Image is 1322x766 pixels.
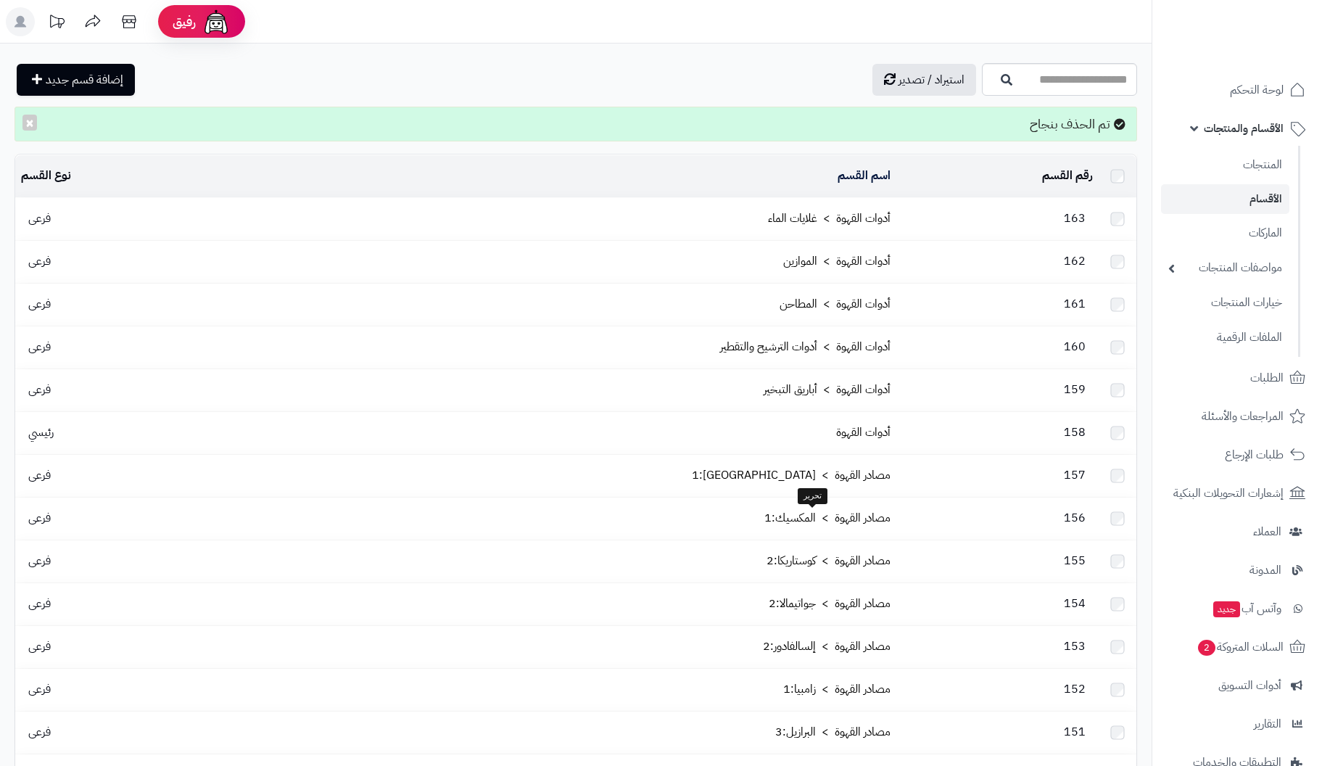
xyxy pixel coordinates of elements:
a: المنتجات [1161,149,1289,181]
span: 162 [1057,252,1093,270]
span: فرعى [21,210,58,227]
span: لوحة التحكم [1230,80,1284,100]
a: الماركات [1161,218,1289,249]
a: أدوات القهوة > غلايات الماء [768,210,891,227]
a: التقارير [1161,707,1313,741]
span: 161 [1057,295,1093,313]
span: الأقسام والمنتجات [1204,118,1284,139]
span: فرعى [21,552,58,569]
a: مصادر القهوة > جواتيمالا:2 [769,595,891,612]
span: فرعى [21,595,58,612]
span: السلات المتروكة [1197,637,1284,657]
a: مصادر القهوة > المكسيك:1 [764,509,891,527]
a: مواصفات المنتجات [1161,252,1289,284]
a: إضافة قسم جديد [17,64,135,96]
span: استيراد / تصدير [898,71,964,88]
span: 156 [1057,509,1093,527]
span: 163 [1057,210,1093,227]
a: السلات المتروكة2 [1161,630,1313,664]
span: فرعى [21,295,58,313]
a: أدوات القهوة > أدوات الترشيح والتقطير [720,338,891,355]
a: خيارات المنتجات [1161,287,1289,318]
div: تم الحذف بنجاح [15,107,1137,141]
a: إشعارات التحويلات البنكية [1161,476,1313,511]
img: ai-face.png [202,7,231,36]
img: logo-2.png [1223,12,1308,42]
span: الطلبات [1250,368,1284,388]
span: المدونة [1249,560,1281,580]
a: طلبات الإرجاع [1161,437,1313,472]
span: فرعى [21,466,58,484]
span: أدوات التسويق [1218,675,1281,696]
a: تحديثات المنصة [38,7,75,40]
span: وآتس آب [1212,598,1281,619]
span: رفيق [173,13,196,30]
span: 2 [1197,639,1216,656]
a: الأقسام [1161,184,1289,214]
span: 152 [1057,680,1093,698]
span: 154 [1057,595,1093,612]
button: × [22,115,37,131]
a: مصادر القهوة > كوستاريكا:2 [767,552,891,569]
a: مصادر القهوة > إلسالفادور:2 [763,638,891,655]
a: لوحة التحكم [1161,73,1313,107]
span: إضافة قسم جديد [46,71,123,88]
span: جديد [1213,601,1240,617]
a: مصادر القهوة > زامبيا:1 [783,680,891,698]
span: فرعى [21,723,58,741]
span: 153 [1057,638,1093,655]
a: أدوات القهوة > أباريق التبخير [764,381,891,398]
a: المراجعات والأسئلة [1161,399,1313,434]
span: إشعارات التحويلات البنكية [1173,483,1284,503]
a: مصادر القهوة > البرازيل:3 [775,723,891,741]
a: اسم القسم [838,167,891,184]
span: رئيسي [21,424,61,441]
span: فرعى [21,638,58,655]
a: العملاء [1161,514,1313,549]
a: مصادر القهوة > [GEOGRAPHIC_DATA]:1 [692,466,891,484]
span: التقارير [1254,714,1281,734]
span: فرعى [21,680,58,698]
a: استيراد / تصدير [872,64,976,96]
span: 159 [1057,381,1093,398]
span: 157 [1057,466,1093,484]
span: 151 [1057,723,1093,741]
span: 155 [1057,552,1093,569]
a: أدوات القهوة [836,424,891,441]
div: تحرير [798,488,827,504]
span: طلبات الإرجاع [1225,445,1284,465]
span: العملاء [1253,522,1281,542]
span: فرعى [21,509,58,527]
a: الملفات الرقمية [1161,322,1289,353]
div: رقم القسم [902,168,1093,184]
span: فرعى [21,381,58,398]
span: فرعى [21,252,58,270]
a: أدوات التسويق [1161,668,1313,703]
a: وآتس آبجديد [1161,591,1313,626]
a: أدوات القهوة > المطاحن [780,295,891,313]
a: المدونة [1161,553,1313,588]
a: الطلبات [1161,361,1313,395]
td: نوع القسم [15,155,215,197]
span: المراجعات والأسئلة [1202,406,1284,427]
span: 160 [1057,338,1093,355]
span: 158 [1057,424,1093,441]
span: فرعى [21,338,58,355]
a: أدوات القهوة > الموازين [783,252,891,270]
